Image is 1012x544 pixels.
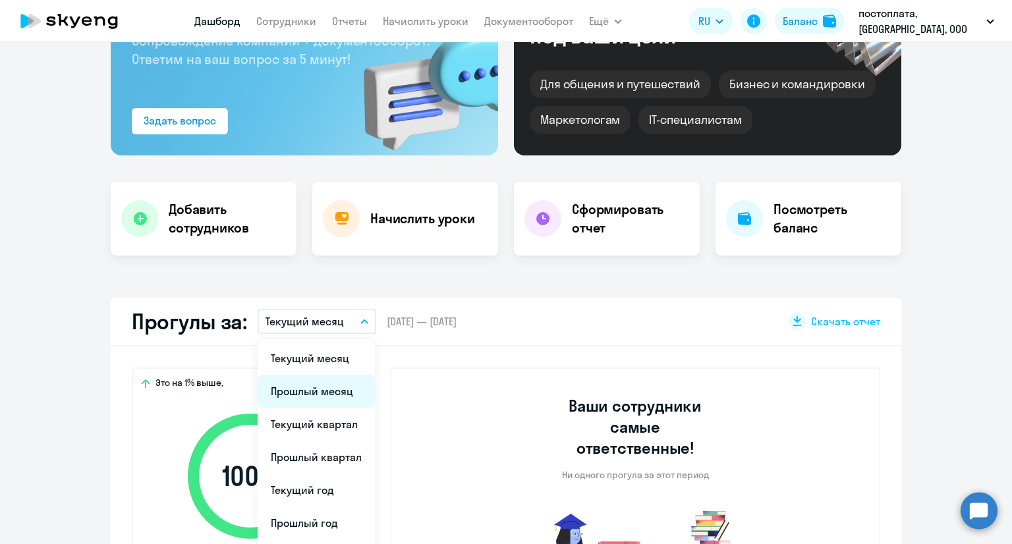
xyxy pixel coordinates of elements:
button: постоплата, [GEOGRAPHIC_DATA], ООО [852,5,1001,37]
button: Ещё [589,8,622,34]
div: IT-специалистам [638,106,752,134]
h4: Посмотреть баланс [773,200,891,237]
div: Задать вопрос [144,113,216,128]
span: Это на 1% выше, [155,377,223,393]
a: Начислить уроки [383,14,468,28]
div: Баланс [783,13,818,29]
p: Текущий месяц [266,313,344,329]
button: Текущий месяц [258,309,376,334]
span: 100 % [175,460,326,492]
a: Сотрудники [256,14,316,28]
h3: Ваши сотрудники самые ответственные! [551,395,720,458]
span: [DATE] — [DATE] [387,314,457,329]
h4: Сформировать отчет [572,200,689,237]
div: Для общения и путешествий [530,70,711,98]
p: постоплата, [GEOGRAPHIC_DATA], ООО [858,5,981,37]
p: Ни одного прогула за этот период [562,469,709,481]
a: Документооборот [484,14,573,28]
button: Балансbalance [775,8,844,34]
span: RU [698,13,710,29]
h4: Добавить сотрудников [169,200,286,237]
h4: Начислить уроки [370,209,475,228]
a: Отчеты [332,14,367,28]
a: Дашборд [194,14,240,28]
div: Маркетологам [530,106,631,134]
span: Скачать отчет [811,314,880,329]
span: Ещё [589,13,609,29]
div: Бизнес и командировки [719,70,876,98]
h2: Прогулы за: [132,308,247,335]
img: balance [823,14,836,28]
div: Курсы английского под ваши цели [530,2,755,47]
button: RU [689,8,733,34]
button: Задать вопрос [132,108,228,134]
img: bg-img [345,7,498,155]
